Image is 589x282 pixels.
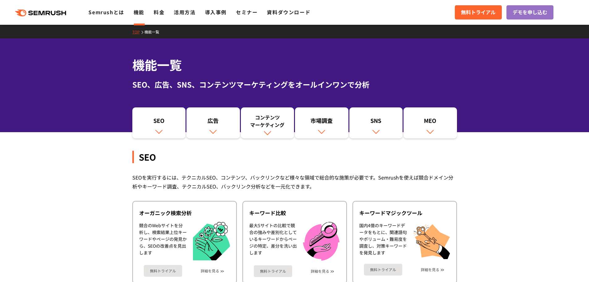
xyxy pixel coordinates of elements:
[139,222,187,261] div: 競合のWebサイトを分析し、検索結果上位キーワードやページの発見から、SEOの改善点を見出します
[461,8,496,16] span: 無料トライアル
[190,117,237,127] div: 広告
[249,222,297,261] div: 最大5サイトの比較で競合の強みや差別化としているキーワードからページの特定、差分を洗い出します
[349,107,403,138] a: SNS
[132,107,186,138] a: SEO
[311,269,329,273] a: 詳細を見る
[205,8,227,16] a: 導入事例
[139,209,230,217] div: オーガニック検索分析
[249,209,340,217] div: キーワード比較
[132,173,457,191] div: SEOを実行するには、テクニカルSEO、コンテンツ、バックリンクなど様々な領域で総合的な施策が必要です。Semrushを使えば競合ドメイン分析やキーワード調査、テクニカルSEO、バックリンク分析...
[506,5,553,20] a: デモを申し込む
[403,107,457,138] a: MEO
[364,264,402,275] a: 無料トライアル
[254,265,292,277] a: 無料トライアル
[132,29,144,34] a: TOP
[407,117,454,127] div: MEO
[303,222,339,261] img: キーワード比較
[267,8,310,16] a: 資料ダウンロード
[241,107,294,138] a: コンテンツマーケティング
[144,29,164,34] a: 機能一覧
[88,8,124,16] a: Semrushとは
[421,267,439,272] a: 詳細を見る
[132,79,457,90] div: SEO、広告、SNS、コンテンツマーケティングをオールインワンで分析
[295,107,348,138] a: 市場調査
[132,151,457,163] div: SEO
[132,56,457,74] h1: 機能一覧
[244,114,291,128] div: コンテンツ マーケティング
[154,8,164,16] a: 料金
[352,117,400,127] div: SNS
[174,8,195,16] a: 活用方法
[186,107,240,138] a: 広告
[359,209,450,217] div: キーワードマジックツール
[455,5,502,20] a: 無料トライアル
[135,117,183,127] div: SEO
[236,8,258,16] a: セミナー
[298,117,345,127] div: 市場調査
[413,222,450,259] img: キーワードマジックツール
[144,265,182,277] a: 無料トライアル
[193,222,230,261] img: オーガニック検索分析
[201,269,219,273] a: 詳細を見る
[513,8,547,16] span: デモを申し込む
[359,222,407,259] div: 国内4億のキーワードデータをもとに、関連語句やボリューム・難易度を調査し、対策キーワードを発見します
[134,8,144,16] a: 機能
